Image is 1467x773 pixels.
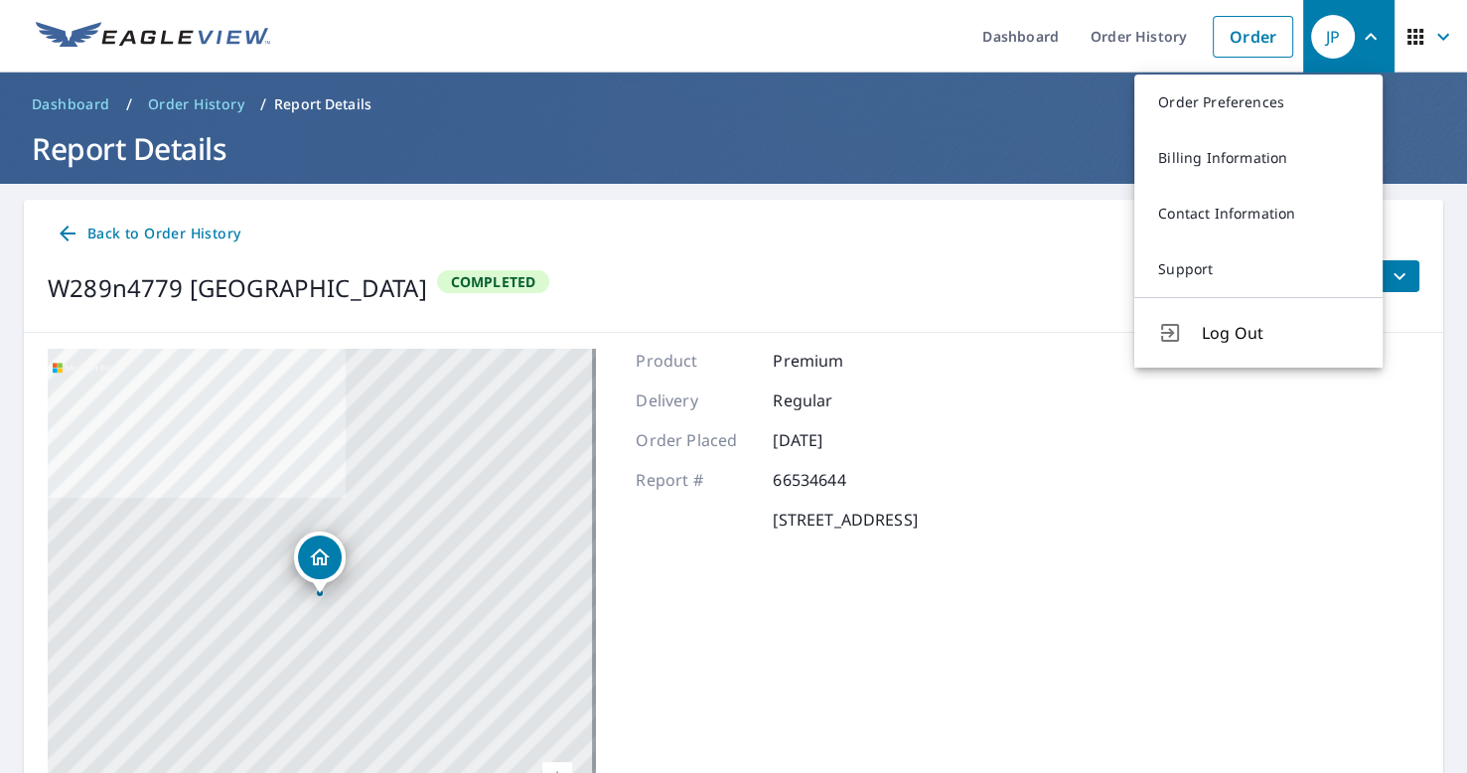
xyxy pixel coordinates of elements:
a: Order History [140,88,252,120]
a: Order [1213,16,1293,58]
div: JP [1311,15,1355,59]
p: [DATE] [773,428,892,452]
div: W289n4779 [GEOGRAPHIC_DATA] [48,270,427,306]
nav: breadcrumb [24,88,1443,120]
p: Regular [773,388,892,412]
a: Support [1134,241,1383,297]
a: Contact Information [1134,186,1383,241]
span: Completed [439,272,548,291]
button: Log Out [1134,297,1383,368]
span: Back to Order History [56,222,240,246]
p: [STREET_ADDRESS] [773,508,917,532]
span: Log Out [1202,321,1359,345]
p: Delivery [636,388,755,412]
span: Dashboard [32,94,110,114]
div: Dropped pin, building 1, Residential property, W289n4779 Wild Rose Ct Hartland, WI 53029 [294,532,346,593]
p: Report Details [274,94,371,114]
a: Back to Order History [48,216,248,252]
p: Order Placed [636,428,755,452]
a: Dashboard [24,88,118,120]
li: / [260,92,266,116]
h1: Report Details [24,128,1443,169]
p: Product [636,349,755,373]
li: / [126,92,132,116]
a: Billing Information [1134,130,1383,186]
img: EV Logo [36,22,270,52]
a: Order Preferences [1134,75,1383,130]
p: 66534644 [773,468,892,492]
span: Order History [148,94,244,114]
p: Premium [773,349,892,373]
p: Report # [636,468,755,492]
